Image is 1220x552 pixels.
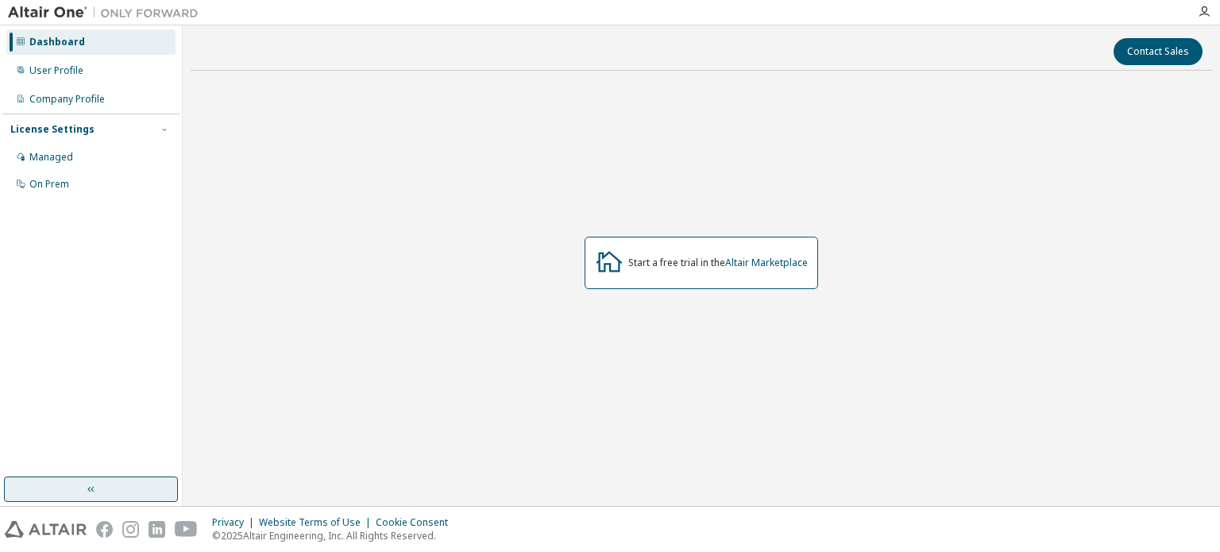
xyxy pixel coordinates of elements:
[5,521,87,538] img: altair_logo.svg
[29,36,85,48] div: Dashboard
[628,257,808,269] div: Start a free trial in the
[96,521,113,538] img: facebook.svg
[212,516,259,529] div: Privacy
[212,529,457,542] p: © 2025 Altair Engineering, Inc. All Rights Reserved.
[29,178,69,191] div: On Prem
[376,516,457,529] div: Cookie Consent
[29,64,83,77] div: User Profile
[259,516,376,529] div: Website Terms of Use
[149,521,165,538] img: linkedin.svg
[122,521,139,538] img: instagram.svg
[8,5,207,21] img: Altair One
[10,123,95,136] div: License Settings
[29,151,73,164] div: Managed
[725,256,808,269] a: Altair Marketplace
[1114,38,1203,65] button: Contact Sales
[175,521,198,538] img: youtube.svg
[29,93,105,106] div: Company Profile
